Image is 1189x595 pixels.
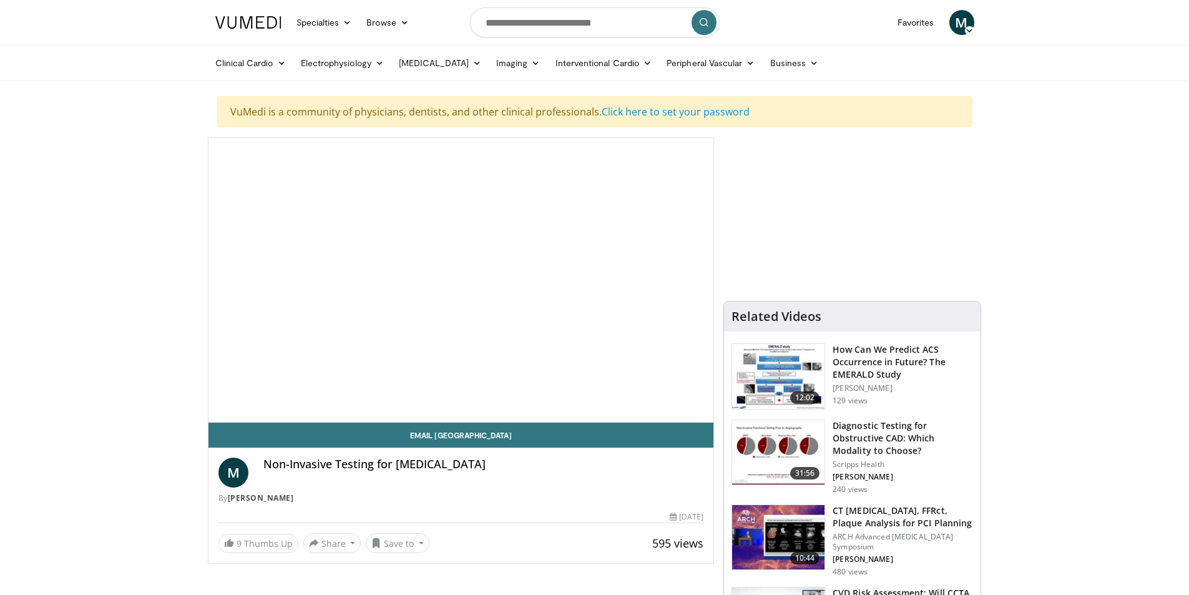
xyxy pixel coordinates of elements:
[652,536,703,551] span: 595 views
[790,391,820,404] span: 12:02
[289,10,360,35] a: Specialties
[790,552,820,564] span: 10:44
[833,554,973,564] p: [PERSON_NAME]
[303,533,361,553] button: Share
[763,51,826,76] a: Business
[366,533,429,553] button: Save to
[833,460,973,470] p: Scripps Health
[949,10,974,35] a: M
[208,51,293,76] a: Clinical Cardio
[218,493,704,504] div: By
[670,511,703,523] div: [DATE]
[208,138,714,423] video-js: Video Player
[489,51,548,76] a: Imaging
[215,16,281,29] img: VuMedi Logo
[602,105,750,119] a: Click here to set your password
[890,10,942,35] a: Favorites
[391,51,489,76] a: [MEDICAL_DATA]
[548,51,660,76] a: Interventional Cardio
[759,137,946,293] iframe: Advertisement
[218,534,298,553] a: 9 Thumbs Up
[208,423,714,448] a: Email [GEOGRAPHIC_DATA]
[732,420,973,494] a: 31:56 Diagnostic Testing for Obstructive CAD: Which Modality to Choose? Scripps Health [PERSON_NA...
[293,51,391,76] a: Electrophysiology
[732,309,821,324] h4: Related Videos
[228,493,294,503] a: [PERSON_NAME]
[470,7,720,37] input: Search topics, interventions
[833,420,973,457] h3: Diagnostic Testing for Obstructive CAD: Which Modality to Choose?
[732,504,973,577] a: 10:44 CT [MEDICAL_DATA], FFRct, Plaque Analysis for PCI Planning ARCH Advanced [MEDICAL_DATA] Sym...
[218,458,248,488] a: M
[833,396,868,406] p: 129 views
[732,344,824,409] img: c1d4975e-bb9a-4212-93f4-029552a5e728.150x105_q85_crop-smart_upscale.jpg
[833,567,868,577] p: 480 views
[237,538,242,549] span: 9
[833,484,868,494] p: 240 views
[833,472,973,482] p: [PERSON_NAME]
[833,383,973,393] p: [PERSON_NAME]
[833,343,973,381] h3: How Can We Predict ACS Occurrence in Future? The EMERALD Study
[217,96,972,127] div: VuMedi is a community of physicians, dentists, and other clinical professionals.
[359,10,416,35] a: Browse
[833,504,973,529] h3: CT [MEDICAL_DATA], FFRct, Plaque Analysis for PCI Planning
[833,532,973,552] p: ARCH Advanced [MEDICAL_DATA] Symposium
[732,343,973,410] a: 12:02 How Can We Predict ACS Occurrence in Future? The EMERALD Study [PERSON_NAME] 129 views
[732,505,824,570] img: 6fa56215-9cda-4cfd-b30a-ebdda1e98c27.150x105_q85_crop-smart_upscale.jpg
[732,420,824,485] img: 9c8ef2a9-62c0-43e6-b80c-998305ca4029.150x105_q85_crop-smart_upscale.jpg
[263,458,704,471] h4: Non-Invasive Testing for [MEDICAL_DATA]
[659,51,762,76] a: Peripheral Vascular
[790,467,820,479] span: 31:56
